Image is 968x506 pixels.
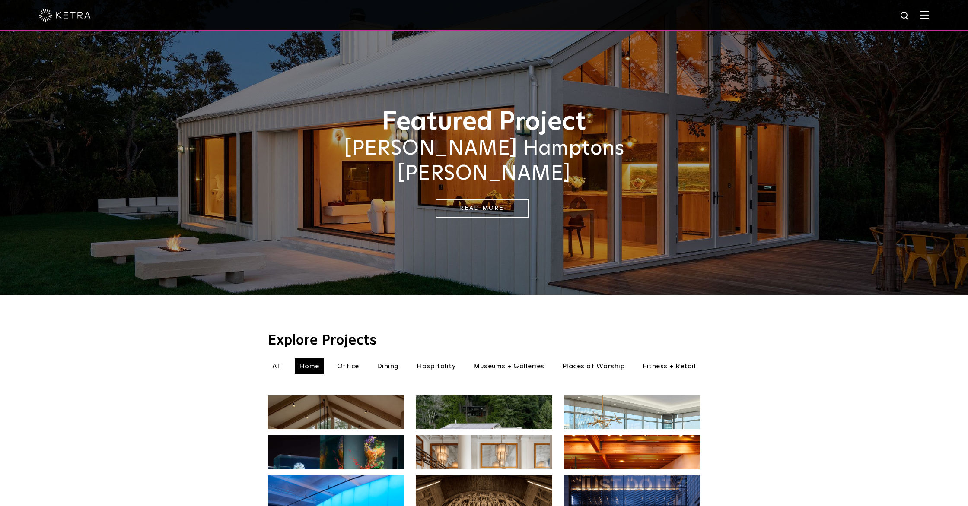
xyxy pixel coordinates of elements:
[920,11,929,19] img: Hamburger%20Nav.svg
[268,108,700,136] h1: Featured Project
[900,11,911,22] img: search icon
[373,358,403,374] li: Dining
[268,334,700,348] h3: Explore Projects
[333,358,363,374] li: Office
[268,136,700,186] h2: [PERSON_NAME] Hamptons [PERSON_NAME]
[416,395,552,503] img: An aerial view of Olson Kundig's Studio House in Seattle
[268,358,286,374] li: All
[638,358,700,374] li: Fitness + Retail
[295,358,324,374] li: Home
[39,9,91,22] img: ketra-logo-2019-white
[469,358,549,374] li: Museums + Galleries
[268,395,404,503] img: Project_Landing_Thumbnail-2021
[436,199,529,218] a: Read More
[558,358,630,374] li: Places of Worship
[564,395,700,503] img: Project_Landing_Thumbnail-2022smaller
[412,358,460,374] li: Hospitality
